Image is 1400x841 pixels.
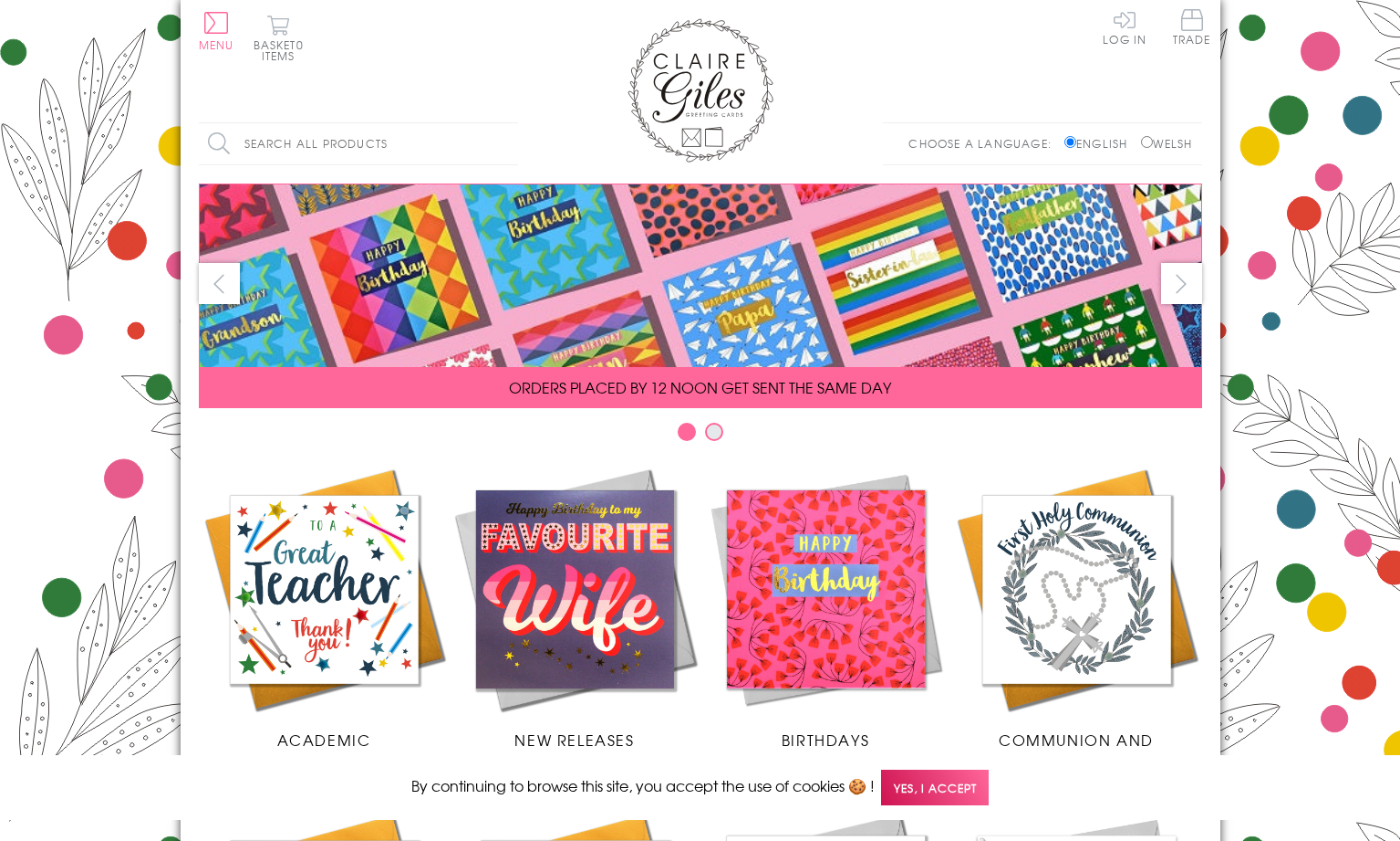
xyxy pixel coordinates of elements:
input: Welsh [1141,136,1153,148]
a: Academic [199,464,450,751]
span: Trade [1173,9,1211,45]
span: New Releases [514,729,634,751]
span: Yes, I accept [881,770,989,805]
span: Communion and Confirmation [999,729,1154,773]
img: Claire Giles Greetings Cards [627,18,773,163]
p: Choose a language: [908,135,1061,152]
button: Carousel Page 2 [705,423,723,441]
button: next [1161,263,1202,304]
span: 0 items [262,37,304,64]
input: Search all products [199,123,518,164]
a: Trade [1173,9,1211,48]
button: Carousel Page 1 (Current Slide) [678,423,696,441]
a: New Releases [450,464,700,751]
label: Welsh [1141,135,1193,152]
input: English [1064,136,1076,148]
span: Academic [277,729,371,751]
div: Carousel Pagination [199,422,1202,450]
a: Birthdays [700,464,951,751]
a: Communion and Confirmation [951,464,1202,773]
span: Birthdays [782,729,869,751]
span: Menu [199,37,234,53]
button: Menu [199,12,234,50]
button: prev [199,263,240,304]
label: English [1064,135,1136,152]
input: Search [500,123,518,164]
span: ORDERS PLACED BY 12 NOON GET SENT THE SAME DAY [509,376,891,398]
button: Basket0 items [254,15,304,61]
a: Log In [1103,9,1146,45]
